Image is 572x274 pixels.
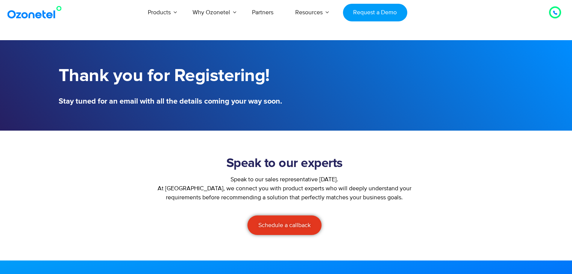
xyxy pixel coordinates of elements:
[59,66,282,86] h1: Thank you for Registering!
[258,222,311,228] span: Schedule a callback
[59,98,282,105] h5: Stay tuned for an email with all the details coming your way soon.
[151,156,418,171] h2: Speak to our experts
[343,4,407,21] a: Request a Demo
[247,215,322,235] a: Schedule a callback
[151,184,418,202] p: At [GEOGRAPHIC_DATA], we connect you with product experts who will deeply understand your require...
[151,175,418,184] div: Speak to our sales representative [DATE].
